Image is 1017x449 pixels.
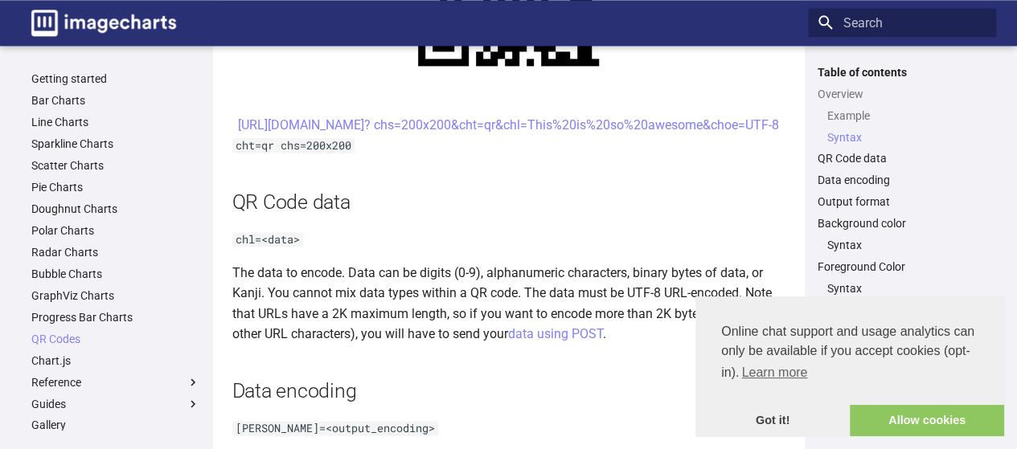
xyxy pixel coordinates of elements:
a: Sparkline Charts [31,137,200,151]
code: [PERSON_NAME]=<output_encoding> [232,421,438,435]
a: data using POST [508,326,603,341]
nav: Background color [818,238,986,252]
nav: Overview [818,108,986,145]
a: allow cookies [850,405,1004,437]
a: Getting started [31,71,200,86]
a: Syntax [827,130,986,145]
a: Line Charts [31,115,200,129]
h2: Data encoding [232,377,785,405]
a: Data encoding [818,173,986,187]
a: Bubble Charts [31,267,200,281]
a: QR Codes [31,332,200,346]
label: Table of contents [808,65,996,80]
a: dismiss cookie message [695,405,850,437]
h2: QR Code data [232,188,785,216]
a: Chart.js [31,353,200,368]
a: Pie Charts [31,180,200,194]
a: Syntax [827,238,986,252]
nav: Foreground Color [818,281,986,296]
a: Background color [818,216,986,231]
a: Polar Charts [31,223,200,238]
a: Image-Charts documentation [25,3,182,43]
code: cht=qr chs=200x200 [232,138,355,153]
a: Foreground Color [818,259,986,274]
a: Gallery [31,418,200,432]
a: QR Code data [818,151,986,165]
a: Syntax [827,281,986,296]
a: learn more about cookies [739,361,810,385]
a: Doughnut Charts [31,202,200,216]
input: Search [808,8,996,37]
a: Progress Bar Charts [31,310,200,325]
a: [URL][DOMAIN_NAME]? chs=200x200&cht=qr&chl=This%20is%20so%20awesome&choe=UTF-8 [238,117,779,133]
a: Output format [818,194,986,209]
code: chl=<data> [232,232,303,247]
p: The data to encode. Data can be digits (0-9), alphanumeric characters, binary bytes of data, or K... [232,263,785,345]
a: Bar Charts [31,93,200,108]
a: Overview [818,87,986,101]
a: GraphViz Charts [31,288,200,303]
span: Online chat support and usage analytics can only be available if you accept cookies (opt-in). [721,322,978,385]
img: logo [31,10,176,36]
a: Scatter Charts [31,158,200,173]
a: Radar Charts [31,245,200,259]
label: Reference [31,375,200,390]
label: Guides [31,397,200,411]
div: cookieconsent [695,296,1004,436]
a: Example [827,108,986,123]
nav: Table of contents [808,65,996,318]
